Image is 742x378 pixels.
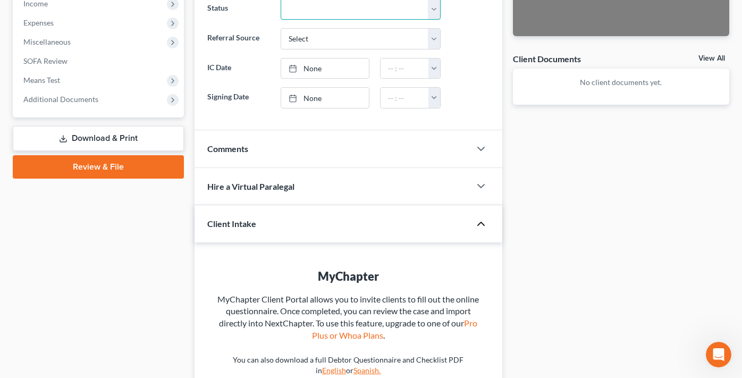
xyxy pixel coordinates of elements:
[23,56,68,65] span: SOFA Review
[23,95,98,104] span: Additional Documents
[187,4,206,23] div: Close
[23,37,71,46] span: Miscellaneous
[102,48,134,59] div: • 4m ago
[216,268,481,284] div: MyChapter
[12,155,33,177] img: Profile image for Lindsey
[38,48,99,59] div: [PERSON_NAME]
[86,307,127,314] span: Messages
[38,127,99,138] div: [PERSON_NAME]
[38,166,99,177] div: [PERSON_NAME]
[207,219,256,229] span: Client Intake
[71,280,141,323] button: Messages
[102,87,134,98] div: • 4m ago
[353,366,381,375] a: Spanish.
[79,5,136,23] h1: Messages
[15,52,184,71] a: SOFA Review
[202,58,275,79] label: IC Date
[13,126,184,151] a: Download & Print
[381,88,429,108] input: -- : --
[281,58,369,79] a: None
[49,248,164,269] button: Send us a message
[322,366,346,375] a: English
[202,87,275,108] label: Signing Date
[216,355,481,376] p: You can also download a full Debtor Questionnaire and Checklist PDF in or
[706,342,731,367] iframe: Intercom live chat
[23,18,54,27] span: Expenses
[102,127,131,138] div: • [DATE]
[521,77,721,88] p: No client documents yet.
[13,155,184,179] a: Review & File
[38,87,99,98] div: [PERSON_NAME]
[12,77,33,98] img: Profile image for Katie
[207,144,248,154] span: Comments
[12,116,33,137] img: Profile image for Emma
[513,53,581,64] div: Client Documents
[24,307,46,314] span: Home
[168,307,186,314] span: Help
[281,88,369,108] a: None
[102,166,131,177] div: • [DATE]
[23,75,60,85] span: Means Test
[142,280,213,323] button: Help
[217,294,479,341] span: MyChapter Client Portal allows you to invite clients to fill out the online questionnaire. Once c...
[207,181,294,191] span: Hire a Virtual Paralegal
[202,28,275,49] label: Referral Source
[12,37,33,58] img: Profile image for Emma
[381,58,429,79] input: -- : --
[698,55,725,62] a: View All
